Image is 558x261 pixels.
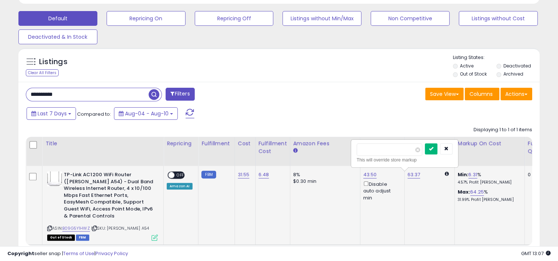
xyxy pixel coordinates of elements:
[459,11,538,26] button: Listings without Cost
[125,110,169,117] span: Aug-04 - Aug-10
[283,11,361,26] button: Listings without Min/Max
[425,88,464,100] button: Save View
[293,147,298,154] small: Amazon Fees.
[363,180,399,201] div: Disable auto adjust min
[363,171,377,178] a: 43.50
[458,171,469,178] b: Min:
[444,171,448,176] i: Calculated using Dynamic Max Price.
[454,137,524,166] th: The percentage added to the cost of goods (COGS) that forms the calculator for Min & Max prices.
[201,140,231,147] div: Fulfillment
[460,71,487,77] label: Out of Stock
[238,140,252,147] div: Cost
[7,250,128,257] div: seller snap | |
[259,171,269,178] a: 6.48
[259,140,287,155] div: Fulfillment Cost
[91,225,149,231] span: | SKU: [PERSON_NAME] A54
[195,11,274,26] button: Repricing Off
[18,29,97,44] button: Deactivated & In Stock
[458,140,521,147] div: Markup on Cost
[174,172,186,178] span: OFF
[293,178,354,185] div: $0.30 min
[63,250,94,257] a: Terms of Use
[96,250,128,257] a: Privacy Policy
[201,171,216,178] small: FBM
[500,88,532,100] button: Actions
[45,140,160,147] div: Title
[408,171,420,178] a: 63.37
[7,250,34,257] strong: Copyright
[238,171,250,178] a: 31.55
[453,54,540,61] p: Listing States:
[76,234,89,241] span: FBM
[39,57,67,67] h5: Listings
[167,140,195,147] div: Repricing
[62,225,90,232] a: B09G5Y1HWZ
[293,171,354,178] div: 8%
[27,107,76,120] button: Last 7 Days
[468,171,477,178] a: 6.31
[458,197,519,202] p: 31.99% Profit [PERSON_NAME]
[458,189,519,202] div: %
[38,110,67,117] span: Last 7 Days
[47,234,75,241] span: All listings that are currently out of stock and unavailable for purchase on Amazon
[114,107,178,120] button: Aug-04 - Aug-10
[107,11,186,26] button: Repricing On
[460,63,474,69] label: Active
[465,88,499,100] button: Columns
[26,69,59,76] div: Clear All Filters
[458,171,519,185] div: %
[18,11,97,26] button: Default
[47,171,62,186] img: 31dbAjSwxSL._SL40_.jpg
[528,140,553,155] div: Fulfillable Quantity
[167,183,193,189] div: Amazon AI
[458,180,519,185] p: 4.57% Profit [PERSON_NAME]
[469,90,493,98] span: Columns
[503,63,531,69] label: Deactivated
[503,71,523,77] label: Archived
[357,156,453,164] div: This will override store markup
[293,140,357,147] div: Amazon Fees
[528,171,551,178] div: 0
[371,11,450,26] button: Non Competitive
[166,88,194,101] button: Filters
[470,188,484,196] a: 64.25
[521,250,551,257] span: 2025-08-18 13:07 GMT
[77,111,111,118] span: Compared to:
[64,171,153,221] b: TP-Link AC1200 WiFi Router ([PERSON_NAME] A54) - Dual Band Wireless Internet Router, 4 x 10/100 M...
[458,188,471,195] b: Max:
[474,126,532,133] div: Displaying 1 to 1 of 1 items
